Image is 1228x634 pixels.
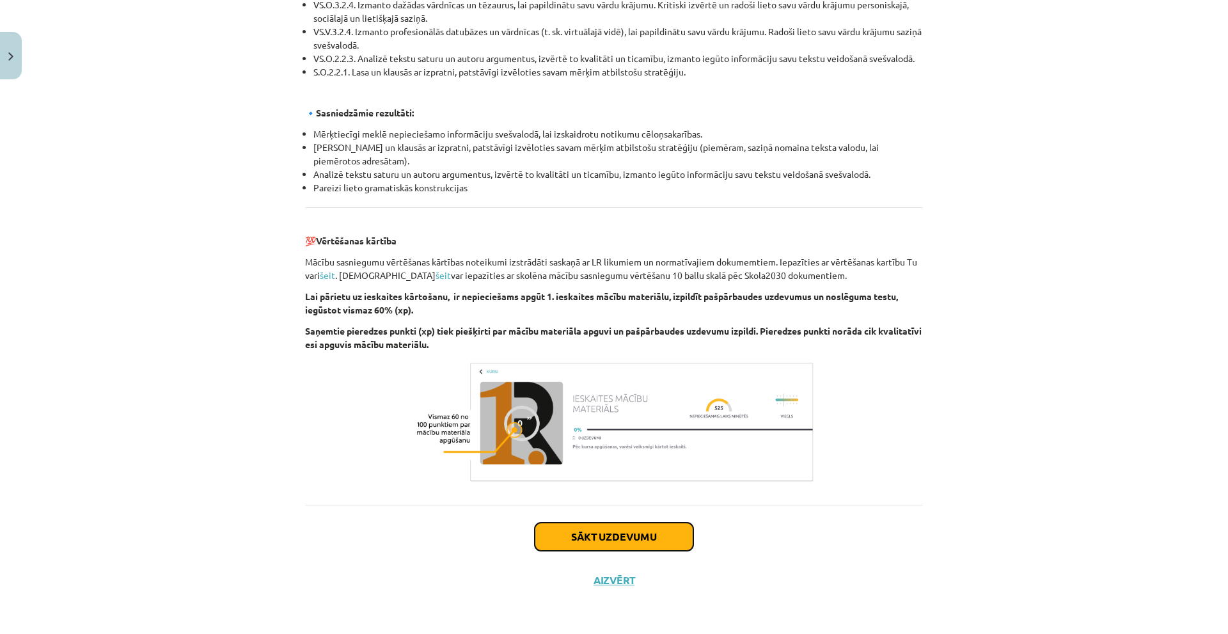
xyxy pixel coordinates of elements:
[313,141,923,168] li: [PERSON_NAME] un klausās ar izpratni, patstāvīgi izvēloties savam mērķim atbilstošu stratēģiju (p...
[320,269,335,281] a: šeit
[436,269,451,281] a: šeit
[313,168,923,181] li: Analizē tekstu saturu un autoru argumentus, izvērtē to kvalitāti un ticamību, izmanto iegūto info...
[313,181,923,194] li: Pareizi lieto gramatiskās konstrukcijas
[313,127,923,141] li: Mērķtiecīgi meklē nepieciešamo informāciju svešvalodā, lai izskaidrotu notikumu cēloņsakarības.
[305,221,923,248] p: 💯
[313,65,923,79] li: S.O.2.2.1. Lasa un klausās ar izpratni, patstāvīgi izvēloties savam mērķim atbilstošu stratēģiju.
[316,235,397,246] b: Vērtēšanas kārtība
[316,107,414,118] strong: Sasniedzāmie rezultāti:
[590,574,638,587] button: Aizvērt
[305,255,923,282] p: Mācību sasniegumu vērtēšanas kārtības noteikumi izstrādāti saskaņā ar LR likumiem un normatīvajie...
[305,106,923,120] p: 🔹
[305,325,922,350] b: Saņemtie pieredzes punkti (xp) tiek piešķirti par mācību materiāla apguvi un pašpārbaudes uzdevum...
[313,25,923,52] li: VS.V.3.2.4. Izmanto profesionālās datubāzes un vārdnīcas (t. sk. virtuālajā vidē), lai papildināt...
[305,290,898,315] b: Lai pārietu uz ieskaites kārtošanu, ir nepieciešams apgūt 1. ieskaites mācību materiālu, izpildīt...
[313,52,923,65] li: VS.O.2.2.3. Analizē tekstu saturu un autoru argumentus, izvērtē to kvalitāti un ticamību, izmanto...
[535,523,693,551] button: Sākt uzdevumu
[8,52,13,61] img: icon-close-lesson-0947bae3869378f0d4975bcd49f059093ad1ed9edebbc8119c70593378902aed.svg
